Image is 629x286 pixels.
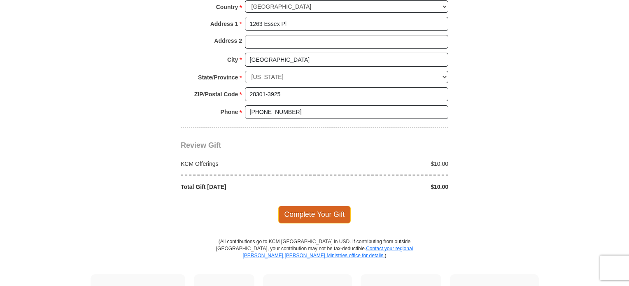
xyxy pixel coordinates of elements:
[181,141,221,149] span: Review Gift
[278,206,351,223] span: Complete Your Gift
[198,72,238,83] strong: State/Province
[221,106,238,118] strong: Phone
[210,18,238,30] strong: Address 1
[314,183,453,191] div: $10.00
[177,160,315,168] div: KCM Offerings
[314,160,453,168] div: $10.00
[177,183,315,191] div: Total Gift [DATE]
[194,88,238,100] strong: ZIP/Postal Code
[216,1,238,13] strong: Country
[227,54,238,65] strong: City
[216,238,413,274] p: (All contributions go to KCM [GEOGRAPHIC_DATA] in USD. If contributing from outside [GEOGRAPHIC_D...
[242,246,413,258] a: Contact your regional [PERSON_NAME] [PERSON_NAME] Ministries office for details.
[214,35,242,47] strong: Address 2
